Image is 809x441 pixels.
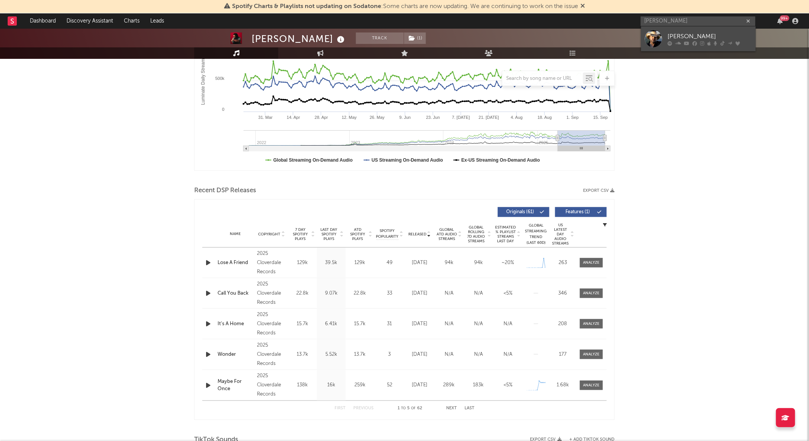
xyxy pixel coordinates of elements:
[525,223,547,246] div: Global Streaming Trend (Last 60D)
[200,56,206,105] text: Luminate Daily Streams
[404,32,426,44] span: ( 1 )
[257,280,286,307] div: 2025 Cloverdale Records
[252,32,346,45] div: [PERSON_NAME]
[401,407,406,410] span: to
[348,381,372,389] div: 259k
[370,115,385,120] text: 26. May
[551,223,570,246] span: US Latest Day Audio Streams
[668,32,752,41] div: [PERSON_NAME]
[218,231,253,237] div: Name
[222,107,224,112] text: 0
[466,320,491,328] div: N/A
[257,341,286,368] div: 2025 Cloverdale Records
[61,13,119,29] a: Discovery Assistant
[495,290,521,297] div: <5%
[641,16,755,26] input: Search for artists
[407,351,432,358] div: [DATE]
[257,310,286,338] div: 2025 Cloverdale Records
[436,351,462,358] div: N/A
[503,210,538,214] span: Originals ( 61 )
[195,18,614,170] svg: Luminate Daily Consumption
[319,351,344,358] div: 5.52k
[436,227,457,241] span: Global ATD Audio Streams
[551,320,574,328] div: 208
[495,259,521,267] div: ~ 20 %
[353,406,374,410] button: Previous
[436,320,462,328] div: N/A
[436,259,462,267] div: 94k
[466,259,491,267] div: 94k
[194,186,256,195] span: Recent DSP Releases
[319,381,344,389] div: 16k
[511,115,523,120] text: 4. Aug
[258,115,273,120] text: 31. Mar
[145,13,169,29] a: Leads
[290,290,315,297] div: 22.8k
[319,227,339,241] span: Last Day Spotify Plays
[348,227,368,241] span: ATD Spotify Plays
[404,32,426,44] button: (1)
[376,381,403,389] div: 52
[551,259,574,267] div: 263
[290,351,315,358] div: 13.7k
[319,290,344,297] div: 9.07k
[461,157,540,163] text: Ex-US Streaming On-Demand Audio
[780,15,790,21] div: 99 +
[273,157,353,163] text: Global Streaming On-Demand Audio
[466,381,491,389] div: 183k
[495,225,516,243] span: Estimated % Playlist Streams Last Day
[389,404,431,413] div: 1 5 62
[348,290,372,297] div: 22.8k
[372,157,443,163] text: US Streaming On-Demand Audio
[218,320,253,328] a: It's A Home
[257,371,286,399] div: 2025 Cloverdale Records
[315,115,328,120] text: 28. Apr
[257,249,286,277] div: 2025 Cloverdale Records
[551,290,574,297] div: 346
[560,210,595,214] span: Features ( 1 )
[502,76,583,82] input: Search by song name or URL
[465,406,474,410] button: Last
[436,381,462,389] div: 289k
[376,320,403,328] div: 31
[356,32,404,44] button: Track
[498,207,549,217] button: Originals(61)
[290,259,315,267] div: 129k
[348,320,372,328] div: 15.7k
[218,290,253,297] a: Call You Back
[466,351,491,358] div: N/A
[119,13,145,29] a: Charts
[538,115,552,120] text: 18. Aug
[376,228,399,240] span: Spotify Popularity
[258,232,280,237] span: Copyright
[376,290,403,297] div: 33
[335,406,346,410] button: First
[407,381,432,389] div: [DATE]
[290,381,315,389] div: 138k
[452,115,470,120] text: 7. [DATE]
[400,115,411,120] text: 9. Jun
[319,320,344,328] div: 6.41k
[479,115,499,120] text: 21. [DATE]
[436,290,462,297] div: N/A
[319,259,344,267] div: 39.5k
[232,3,578,10] span: : Some charts are now updating. We are continuing to work on the issue
[551,381,574,389] div: 1.68k
[408,232,426,237] span: Released
[567,115,579,120] text: 1. Sep
[495,320,521,328] div: N/A
[466,225,487,243] span: Global Rolling 7D Audio Streams
[24,13,61,29] a: Dashboard
[407,259,432,267] div: [DATE]
[218,351,253,358] div: Wonder
[218,378,253,393] a: Maybe For Once
[407,320,432,328] div: [DATE]
[593,115,608,120] text: 15. Sep
[778,18,783,24] button: 99+
[641,26,756,51] a: [PERSON_NAME]
[555,207,607,217] button: Features(1)
[232,3,381,10] span: Spotify Charts & Playlists not updating on Sodatone
[446,406,457,410] button: Next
